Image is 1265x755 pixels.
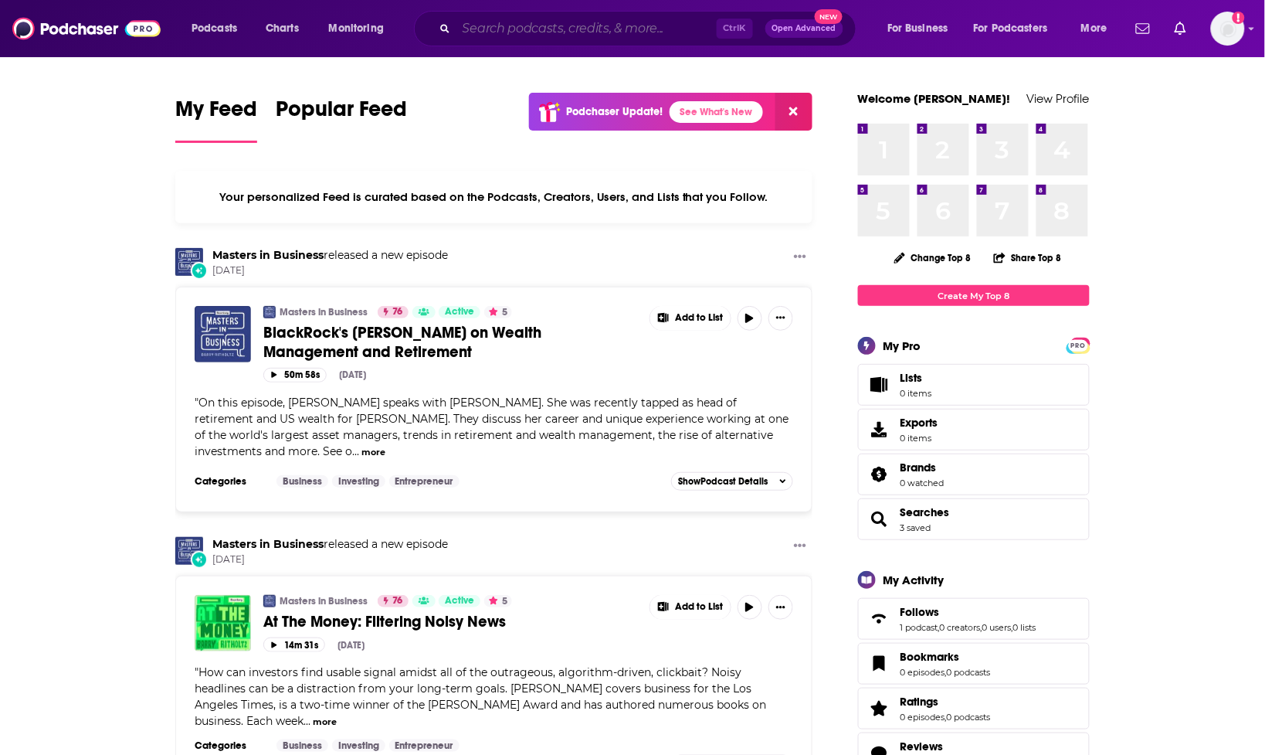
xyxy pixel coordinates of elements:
[263,595,276,607] img: Masters in Business
[175,171,812,223] div: Your personalized Feed is curated based on the Podcasts, Creators, Users, and Lists that you Follow.
[670,101,763,123] a: See What's New
[945,712,947,723] span: ,
[195,396,789,458] span: "
[361,446,385,459] button: more
[900,522,931,533] a: 3 saved
[671,472,793,491] button: ShowPodcast Details
[815,9,843,24] span: New
[1012,622,1013,633] span: ,
[900,371,932,385] span: Lists
[900,461,945,474] a: Brands
[1233,12,1245,24] svg: Add a profile image
[332,740,385,752] a: Investing
[378,306,409,318] a: 76
[863,374,894,396] span: Lists
[900,416,938,430] span: Exports
[768,595,793,620] button: Show More Button
[212,264,448,277] span: [DATE]
[276,740,328,752] a: Business
[567,105,663,118] p: Podchaser Update!
[439,595,480,607] a: Active
[858,643,1090,685] span: Bookmarks
[900,695,939,709] span: Ratings
[266,18,299,39] span: Charts
[352,444,359,458] span: ...
[304,714,310,728] span: ...
[877,16,968,41] button: open menu
[181,16,257,41] button: open menu
[175,537,203,565] img: Masters in Business
[772,25,836,32] span: Open Advanced
[195,595,251,651] a: At The Money: Filtering Noisy News
[1130,15,1156,42] a: Show notifications dropdown
[484,595,512,607] button: 5
[765,19,843,38] button: Open AdvancedNew
[1211,12,1245,46] span: Logged in as meaghankoppel
[900,433,938,444] span: 0 items
[263,323,639,362] a: BlackRock's [PERSON_NAME] on Wealth Management and Retirement
[280,306,368,318] a: Masters in Business
[1211,12,1245,46] button: Show profile menu
[313,716,337,729] button: more
[1069,339,1087,351] a: PRO
[389,475,460,488] a: Entrepreneur
[12,14,161,43] img: Podchaser - Follow, Share and Rate Podcasts
[212,248,324,262] a: Masters in Business
[456,16,717,41] input: Search podcasts, credits, & more...
[392,593,402,609] span: 76
[883,573,945,587] div: My Activity
[982,622,1012,633] a: 0 users
[947,667,991,678] a: 0 podcasts
[276,96,407,131] span: Popular Feed
[900,505,950,519] span: Searches
[858,454,1090,495] span: Brands
[768,306,793,331] button: Show More Button
[900,712,945,723] a: 0 episodes
[191,262,208,279] div: New Episode
[981,622,982,633] span: ,
[1027,91,1090,106] a: View Profile
[858,688,1090,729] span: Ratings
[863,608,894,630] a: Follows
[389,740,460,752] a: Entrepreneur
[650,595,731,620] button: Show More Button
[280,595,368,607] a: Masters in Business
[263,638,325,652] button: 14m 31s
[192,18,237,39] span: Podcasts
[392,304,402,320] span: 76
[212,537,324,551] a: Masters in Business
[863,698,894,719] a: Ratings
[175,248,203,276] a: Masters in Business
[947,712,991,723] a: 0 podcasts
[900,605,1036,619] a: Follows
[195,306,251,362] img: BlackRock's Jaime Magyera on Wealth Management and Retirement
[212,248,448,263] h3: released a new episode
[276,475,328,488] a: Business
[195,396,789,458] span: On this episode, [PERSON_NAME] speaks with [PERSON_NAME]. She was recently tapped as head of reti...
[195,740,264,752] h3: Categories
[900,650,960,664] span: Bookmarks
[858,409,1090,451] a: Exports
[263,368,327,383] button: 50m 58s
[191,551,208,568] div: New Episode
[900,650,991,664] a: Bookmarks
[788,248,812,267] button: Show More Button
[675,601,723,613] span: Add to List
[940,622,981,633] a: 0 creators
[900,605,940,619] span: Follows
[900,695,991,709] a: Ratings
[858,91,1011,106] a: Welcome [PERSON_NAME]!
[883,338,921,353] div: My Pro
[993,243,1063,273] button: Share Top 8
[900,371,923,385] span: Lists
[263,306,276,318] a: Masters in Business
[1168,15,1192,42] a: Show notifications dropdown
[329,18,384,39] span: Monitoring
[900,388,932,399] span: 0 items
[276,96,407,143] a: Popular Feed
[678,476,768,487] span: Show Podcast Details
[332,475,385,488] a: Investing
[445,593,474,609] span: Active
